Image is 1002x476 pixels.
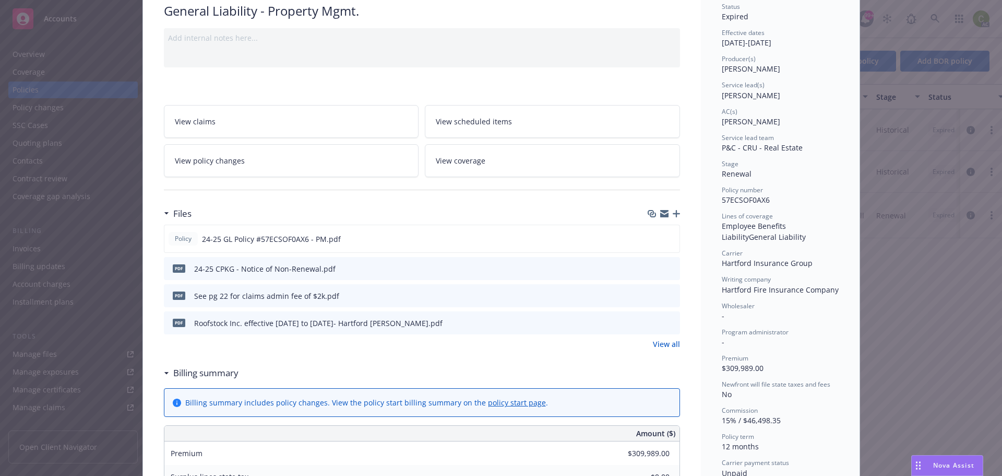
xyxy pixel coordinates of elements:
span: Writing company [722,275,771,284]
span: Nova Assist [933,461,974,470]
div: Roofstock Inc. effective [DATE] to [DATE]- Hartford [PERSON_NAME].pdf [194,318,443,329]
span: 12 months [722,442,759,451]
button: Nova Assist [911,455,983,476]
h3: Files [173,207,192,220]
span: pdf [173,264,185,272]
span: Carrier payment status [722,458,789,467]
span: [PERSON_NAME] [722,117,780,126]
div: Drag to move [912,456,925,475]
span: Effective dates [722,28,765,37]
span: Expired [722,11,748,21]
span: Service lead team [722,133,774,142]
span: Carrier [722,249,743,258]
button: download file [650,318,658,329]
span: Status [722,2,740,11]
div: Files [164,207,192,220]
span: pdf [173,292,185,299]
div: Billing summary includes policy changes. View the policy start billing summary on the . [185,397,548,408]
div: [DATE] - [DATE] [722,28,839,48]
span: $309,989.00 [722,363,764,373]
button: download file [650,291,658,301]
span: 15% / $46,498.35 [722,415,781,425]
a: View policy changes [164,144,419,177]
span: Amount ($) [636,428,675,439]
button: preview file [666,291,676,301]
button: preview file [666,318,676,329]
div: See pg 22 for claims admin fee of $2k.pdf [194,291,339,301]
span: View policy changes [175,155,245,166]
button: download file [649,234,658,245]
span: Policy [173,234,194,243]
span: View scheduled items [436,116,512,127]
span: - [722,337,724,347]
span: AC(s) [722,107,737,116]
span: pdf [173,319,185,327]
div: General Liability - Property Mgmt. [164,2,680,20]
span: P&C - CRU - Real Estate [722,143,803,153]
span: 57ECSOF0AX6 [722,195,770,205]
div: Add internal notes here... [168,32,676,43]
span: General Liability [749,232,806,242]
button: download file [650,263,658,274]
span: Hartford Fire Insurance Company [722,285,839,295]
span: Policy number [722,185,763,194]
span: [PERSON_NAME] [722,64,780,74]
a: policy start page [488,398,546,408]
h3: Billing summary [173,366,238,380]
span: 24-25 GL Policy #57ECSOF0AX6 - PM.pdf [202,234,341,245]
span: Lines of coverage [722,212,773,220]
input: 0.00 [608,446,676,461]
span: Premium [722,354,748,363]
span: Policy term [722,432,754,441]
a: View coverage [425,144,680,177]
span: Premium [171,448,202,458]
span: Producer(s) [722,54,756,63]
a: View scheduled items [425,105,680,138]
span: Commission [722,406,758,415]
span: - [722,311,724,321]
span: Service lead(s) [722,80,765,89]
a: View all [653,339,680,350]
span: Newfront will file state taxes and fees [722,380,830,389]
span: No [722,389,732,399]
button: preview file [666,234,675,245]
span: Stage [722,159,738,168]
div: Billing summary [164,366,238,380]
span: View coverage [436,155,485,166]
span: View claims [175,116,216,127]
a: View claims [164,105,419,138]
span: Program administrator [722,328,789,336]
button: preview file [666,263,676,274]
span: Wholesaler [722,301,755,310]
span: Hartford Insurance Group [722,258,813,268]
span: Renewal [722,169,751,179]
span: Employee Benefits Liability [722,221,788,242]
div: 24-25 CPKG - Notice of Non-Renewal.pdf [194,263,336,274]
span: [PERSON_NAME] [722,90,780,100]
